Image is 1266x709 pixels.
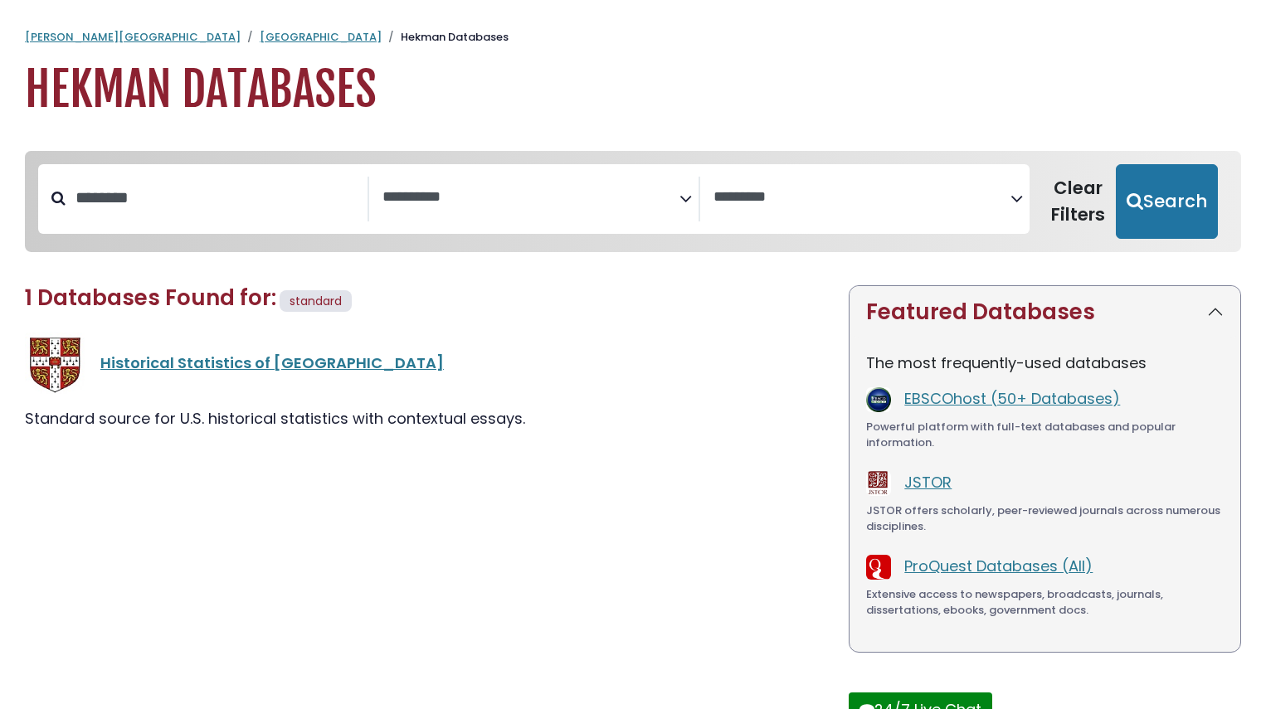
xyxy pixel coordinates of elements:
[850,286,1240,338] button: Featured Databases
[866,419,1224,451] div: Powerful platform with full-text databases and popular information.
[100,352,444,373] a: Historical Statistics of [GEOGRAPHIC_DATA]
[904,556,1093,576] a: ProQuest Databases (All)
[904,472,952,493] a: JSTOR
[382,189,679,206] textarea: Search
[25,407,829,430] div: Standard source for U.S. historical statistics with contextual essays.
[904,388,1120,409] a: EBSCOhost (50+ Databases)
[25,283,276,313] span: 1 Databases Found for:
[713,189,1010,206] textarea: Search
[866,586,1224,619] div: Extensive access to newspapers, broadcasts, journals, dissertations, ebooks, government docs.
[260,29,382,45] a: [GEOGRAPHIC_DATA]
[66,184,368,211] input: Search database by title or keyword
[25,29,241,45] a: [PERSON_NAME][GEOGRAPHIC_DATA]
[25,62,1241,118] h1: Hekman Databases
[866,503,1224,535] div: JSTOR offers scholarly, peer-reviewed journals across numerous disciplines.
[25,151,1241,252] nav: Search filters
[382,29,509,46] li: Hekman Databases
[1040,164,1116,239] button: Clear Filters
[25,29,1241,46] nav: breadcrumb
[1116,164,1218,239] button: Submit for Search Results
[290,293,342,309] span: standard
[866,352,1224,374] p: The most frequently-used databases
